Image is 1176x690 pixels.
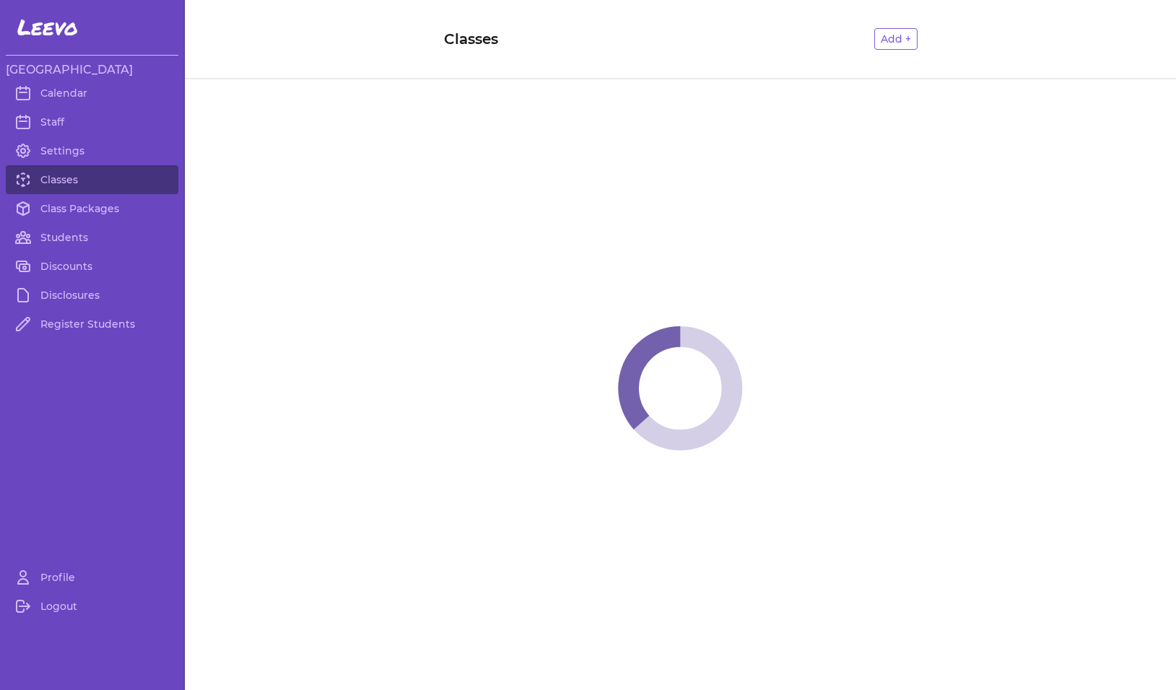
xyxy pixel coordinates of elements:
[17,14,78,40] span: Leevo
[6,194,178,223] a: Class Packages
[6,252,178,281] a: Discounts
[874,28,918,50] button: Add +
[6,592,178,621] a: Logout
[6,223,178,252] a: Students
[6,79,178,108] a: Calendar
[6,281,178,310] a: Disclosures
[6,310,178,339] a: Register Students
[6,136,178,165] a: Settings
[6,165,178,194] a: Classes
[6,563,178,592] a: Profile
[6,108,178,136] a: Staff
[6,61,178,79] h3: [GEOGRAPHIC_DATA]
